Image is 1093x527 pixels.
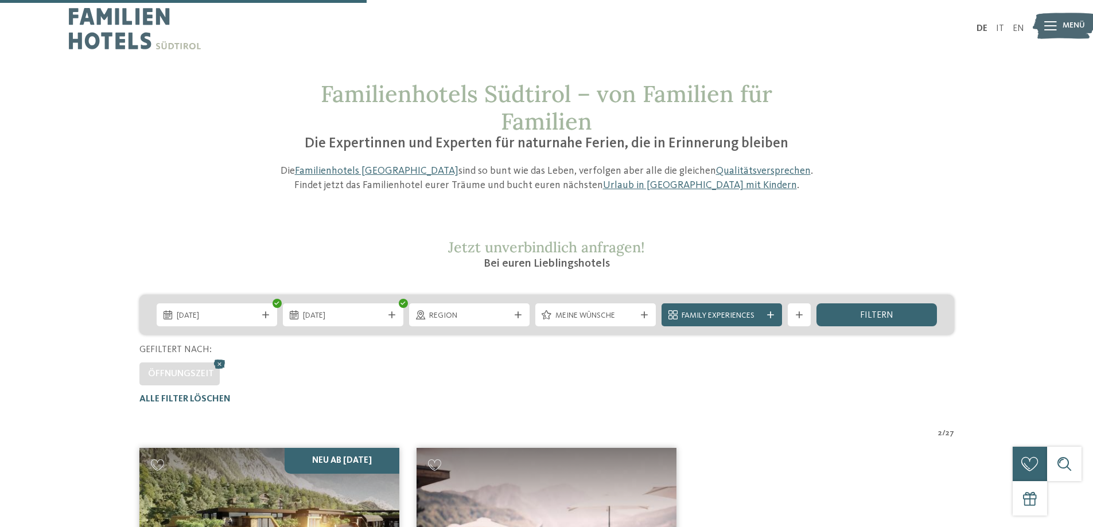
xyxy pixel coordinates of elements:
[603,180,797,190] a: Urlaub in [GEOGRAPHIC_DATA] mit Kindern
[682,310,762,322] span: Family Experiences
[942,428,946,439] span: /
[938,428,942,439] span: 2
[274,164,819,193] p: Die sind so bunt wie das Leben, verfolgen aber alle die gleichen . Findet jetzt das Familienhotel...
[860,311,893,320] span: filtern
[996,24,1004,33] a: IT
[1013,24,1024,33] a: EN
[139,345,212,354] span: Gefiltert nach:
[148,369,214,378] span: Öffnungszeit
[555,310,636,322] span: Meine Wünsche
[448,238,645,256] span: Jetzt unverbindlich anfragen!
[716,166,811,176] a: Qualitätsversprechen
[484,258,610,270] span: Bei euren Lieblingshotels
[139,395,231,404] span: Alle Filter löschen
[429,310,509,322] span: Region
[321,79,772,136] span: Familienhotels Südtirol – von Familien für Familien
[303,310,383,322] span: [DATE]
[305,136,788,151] span: Die Expertinnen und Experten für naturnahe Ferien, die in Erinnerung bleiben
[977,24,987,33] a: DE
[177,310,257,322] span: [DATE]
[946,428,954,439] span: 27
[295,166,458,176] a: Familienhotels [GEOGRAPHIC_DATA]
[1063,20,1085,32] span: Menü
